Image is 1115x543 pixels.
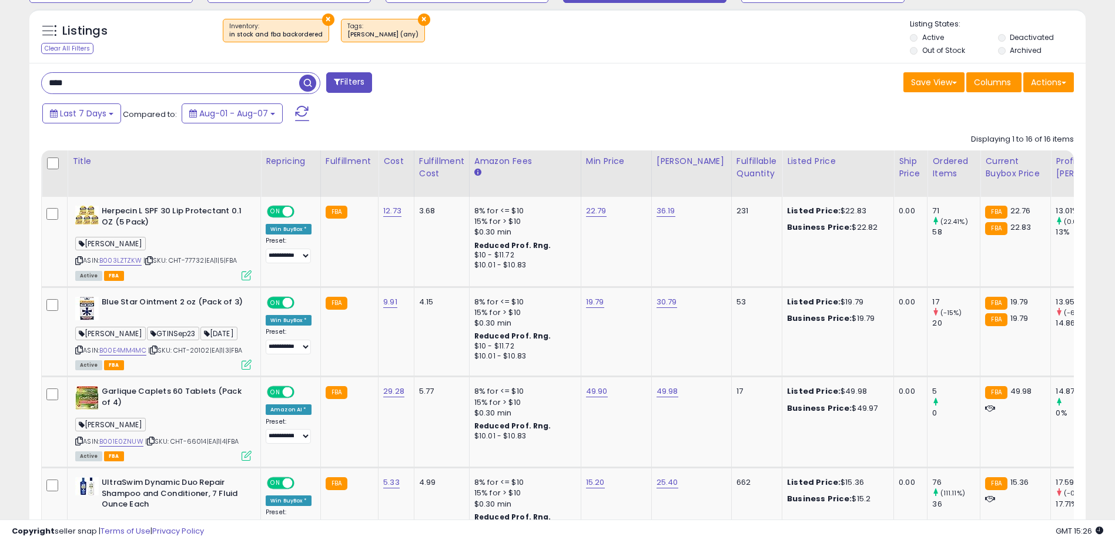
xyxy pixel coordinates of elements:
[268,297,283,307] span: ON
[1010,477,1029,488] span: 15.36
[199,108,268,119] span: Aug-01 - Aug-07
[75,206,99,224] img: 514AEa1O-ML._SL40_.jpg
[1064,488,1094,498] small: (-0.68%)
[899,155,922,180] div: Ship Price
[932,297,980,307] div: 17
[910,19,1086,30] p: Listing States:
[474,240,551,250] b: Reduced Prof. Rng.
[932,155,975,180] div: Ordered Items
[101,525,150,537] a: Terms of Use
[419,477,460,488] div: 4.99
[75,360,102,370] span: All listings currently available for purchase on Amazon
[940,308,962,317] small: (-15%)
[474,206,572,216] div: 8% for <= $10
[736,155,777,180] div: Fulfillable Quantity
[347,31,418,39] div: [PERSON_NAME] (any)
[787,296,841,307] b: Listed Price:
[474,331,551,341] b: Reduced Prof. Rng.
[268,387,283,397] span: ON
[657,477,678,488] a: 25.40
[932,318,980,329] div: 20
[932,227,980,237] div: 58
[899,206,918,216] div: 0.00
[266,155,316,167] div: Repricing
[75,271,102,281] span: All listings currently available for purchase on Amazon
[147,327,199,340] span: GTINSep23
[474,260,572,270] div: $10.01 - $10.83
[971,134,1074,145] div: Displaying 1 to 16 of 16 items
[474,307,572,318] div: 15% for > $10
[75,386,99,410] img: 61X1LfP4YWL._SL40_.jpg
[1010,296,1029,307] span: 19.79
[42,103,121,123] button: Last 7 Days
[143,256,237,265] span: | SKU: CHT-77732|EA|1|5|FBA
[787,386,841,397] b: Listed Price:
[383,296,397,308] a: 9.91
[12,526,204,537] div: seller snap | |
[586,205,607,217] a: 22.79
[474,155,576,167] div: Amazon Fees
[474,167,481,178] small: Amazon Fees.
[1056,525,1103,537] span: 2025-08-15 15:26 GMT
[266,404,312,415] div: Amazon AI *
[229,31,323,39] div: in stock and fba backordered
[985,477,1007,490] small: FBA
[99,437,143,447] a: B001E0ZNUW
[72,155,256,167] div: Title
[787,313,885,324] div: $19.79
[787,477,885,488] div: $15.36
[268,478,283,488] span: ON
[974,76,1011,88] span: Columns
[383,477,400,488] a: 5.33
[903,72,965,92] button: Save View
[1064,217,1090,226] small: (0.08%)
[1010,205,1031,216] span: 22.76
[104,360,124,370] span: FBA
[266,328,312,354] div: Preset:
[1010,32,1054,42] label: Deactivated
[932,408,980,418] div: 0
[586,155,647,167] div: Min Price
[474,297,572,307] div: 8% for <= $10
[41,43,93,54] div: Clear All Filters
[657,296,677,308] a: 30.79
[474,488,572,498] div: 15% for > $10
[985,206,1007,219] small: FBA
[383,386,404,397] a: 29.28
[75,206,252,279] div: ASIN:
[899,386,918,397] div: 0.00
[99,256,142,266] a: B003LZTZKW
[922,45,965,55] label: Out of Stock
[326,155,373,167] div: Fulfillment
[899,477,918,488] div: 0.00
[787,313,852,324] b: Business Price:
[474,431,572,441] div: $10.01 - $10.83
[123,109,177,120] span: Compared to:
[266,495,312,506] div: Win BuyBox *
[326,72,372,93] button: Filters
[419,155,464,180] div: Fulfillment Cost
[383,155,409,167] div: Cost
[787,403,852,414] b: Business Price:
[787,386,885,397] div: $49.98
[932,386,980,397] div: 5
[474,421,551,431] b: Reduced Prof. Rng.
[326,297,347,310] small: FBA
[266,315,312,326] div: Win BuyBox *
[102,297,245,311] b: Blue Star Ointment 2 oz (Pack of 3)
[266,224,312,234] div: Win BuyBox *
[922,32,944,42] label: Active
[474,216,572,227] div: 15% for > $10
[182,103,283,123] button: Aug-01 - Aug-07
[1010,313,1029,324] span: 19.79
[657,155,726,167] div: [PERSON_NAME]
[657,386,678,397] a: 49.98
[75,297,99,320] img: 51DYsHvB0JL._SL40_.jpg
[419,386,460,397] div: 5.77
[474,351,572,361] div: $10.01 - $10.83
[474,397,572,408] div: 15% for > $10
[474,408,572,418] div: $0.30 min
[419,206,460,216] div: 3.68
[736,386,773,397] div: 17
[12,525,55,537] strong: Copyright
